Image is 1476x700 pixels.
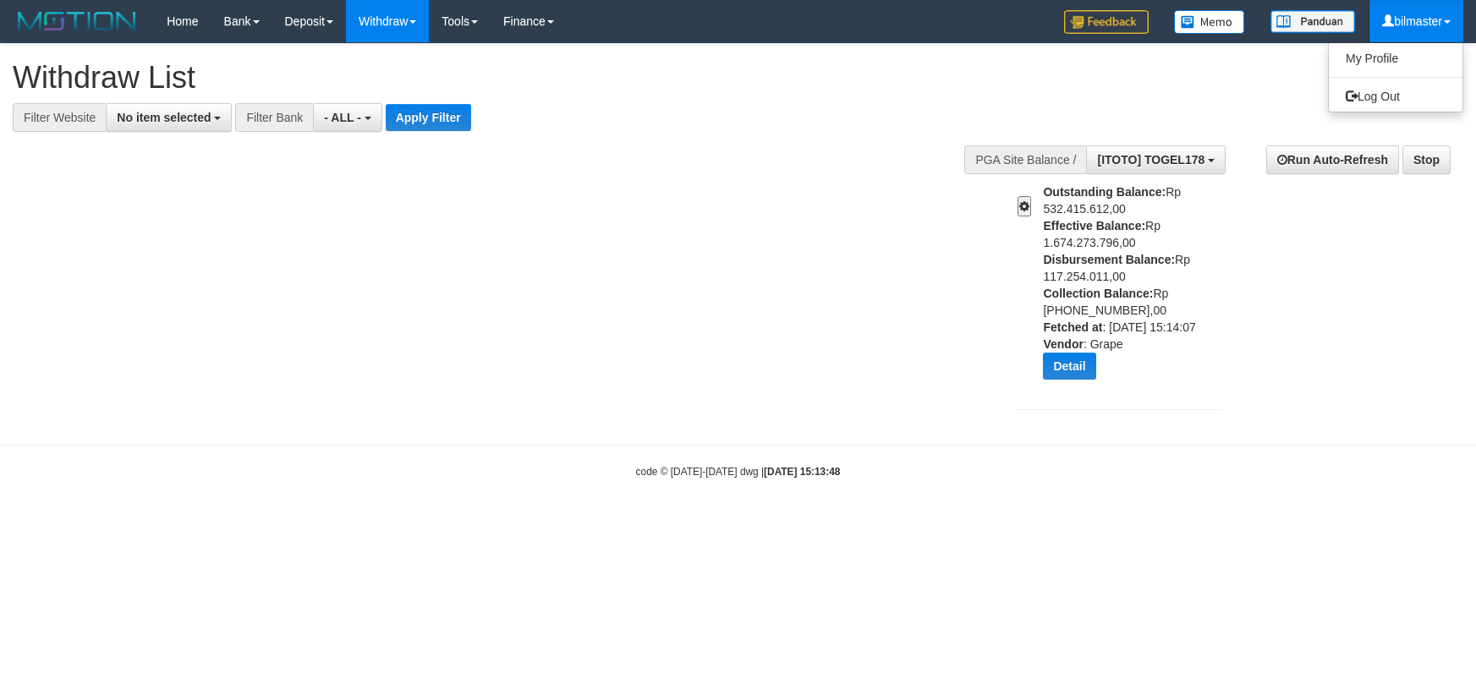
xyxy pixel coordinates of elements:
button: Detail [1043,353,1095,380]
div: Rp 532.415.612,00 Rp 1.674.273.796,00 Rp 117.254.011,00 Rp [PHONE_NUMBER],00 : [DATE] 15:14:07 : ... [1043,183,1234,392]
button: - ALL - [313,103,381,132]
h1: Withdraw List [13,61,967,95]
button: [ITOTO] TOGEL178 [1086,145,1226,174]
strong: [DATE] 15:13:48 [764,466,840,478]
button: Apply Filter [386,104,471,131]
span: No item selected [117,111,211,124]
div: Filter Bank [235,103,313,132]
button: No item selected [106,103,232,132]
small: code © [DATE]-[DATE] dwg | [636,466,841,478]
a: My Profile [1329,47,1462,69]
a: Log Out [1329,85,1462,107]
b: Vendor [1043,337,1083,351]
img: MOTION_logo.png [13,8,141,34]
b: Fetched at [1043,320,1102,334]
span: [ITOTO] TOGEL178 [1097,153,1204,167]
img: panduan.png [1270,10,1355,33]
a: Stop [1402,145,1451,174]
b: Collection Balance: [1043,287,1153,300]
b: Outstanding Balance: [1043,185,1166,199]
div: PGA Site Balance / [964,145,1086,174]
img: Button%20Memo.svg [1174,10,1245,34]
span: - ALL - [324,111,361,124]
a: Run Auto-Refresh [1266,145,1399,174]
b: Effective Balance: [1043,219,1145,232]
img: Feedback.jpg [1064,10,1149,34]
b: Disbursement Balance: [1043,253,1175,266]
div: Filter Website [13,103,106,132]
